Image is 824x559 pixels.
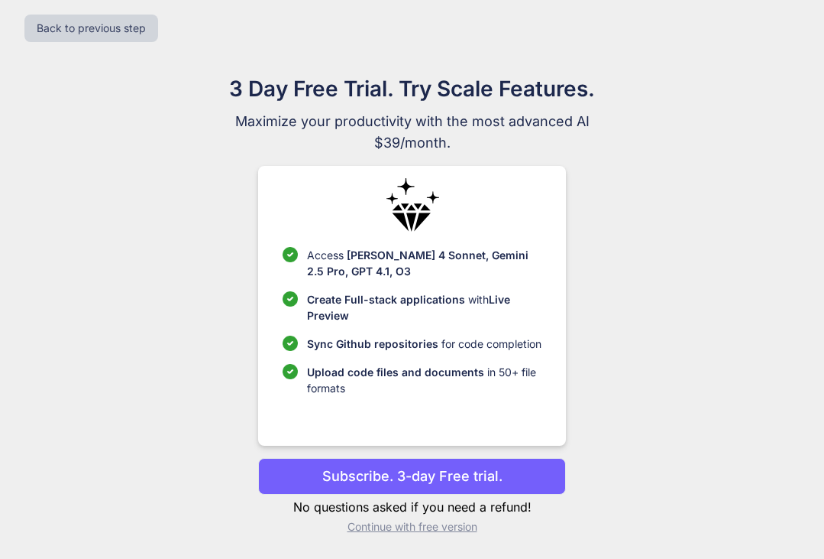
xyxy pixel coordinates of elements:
[283,247,298,262] img: checklist
[307,293,468,306] span: Create Full-stack applications
[307,337,438,350] span: Sync Github repositories
[322,466,502,486] p: Subscribe. 3-day Free trial.
[307,249,528,278] span: [PERSON_NAME] 4 Sonnet, Gemini 2.5 Pro, GPT 4.1, O3
[156,73,669,105] h1: 3 Day Free Trial. Try Scale Features.
[258,498,566,516] p: No questions asked if you need a refund!
[283,364,298,379] img: checklist
[258,458,566,495] button: Subscribe. 3-day Free trial.
[156,132,669,154] span: $39/month.
[156,111,669,132] span: Maximize your productivity with the most advanced AI
[307,336,541,352] p: for code completion
[307,247,541,279] p: Access
[307,291,541,323] p: with
[24,15,158,42] button: Back to previous step
[258,519,566,535] p: Continue with free version
[283,291,298,307] img: checklist
[307,366,484,379] span: Upload code files and documents
[307,364,541,396] p: in 50+ file formats
[283,336,298,351] img: checklist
